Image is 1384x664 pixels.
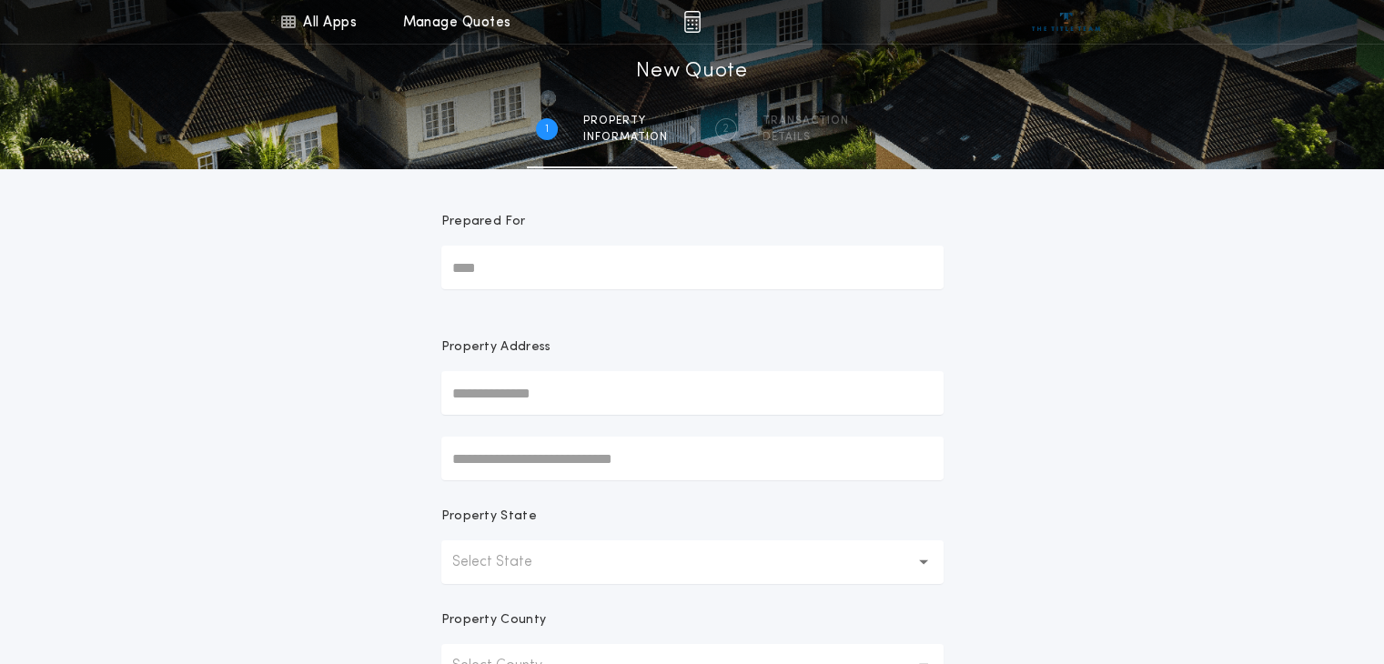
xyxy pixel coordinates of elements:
[441,246,944,289] input: Prepared For
[441,508,537,526] p: Property State
[441,540,944,584] button: Select State
[683,11,701,33] img: img
[441,611,547,629] p: Property County
[452,551,561,573] p: Select State
[763,130,849,145] span: details
[636,57,747,86] h1: New Quote
[583,130,668,145] span: information
[441,213,526,231] p: Prepared For
[1032,13,1100,31] img: vs-icon
[583,114,668,128] span: Property
[722,122,729,136] h2: 2
[545,122,549,136] h2: 1
[441,338,944,357] p: Property Address
[763,114,849,128] span: Transaction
